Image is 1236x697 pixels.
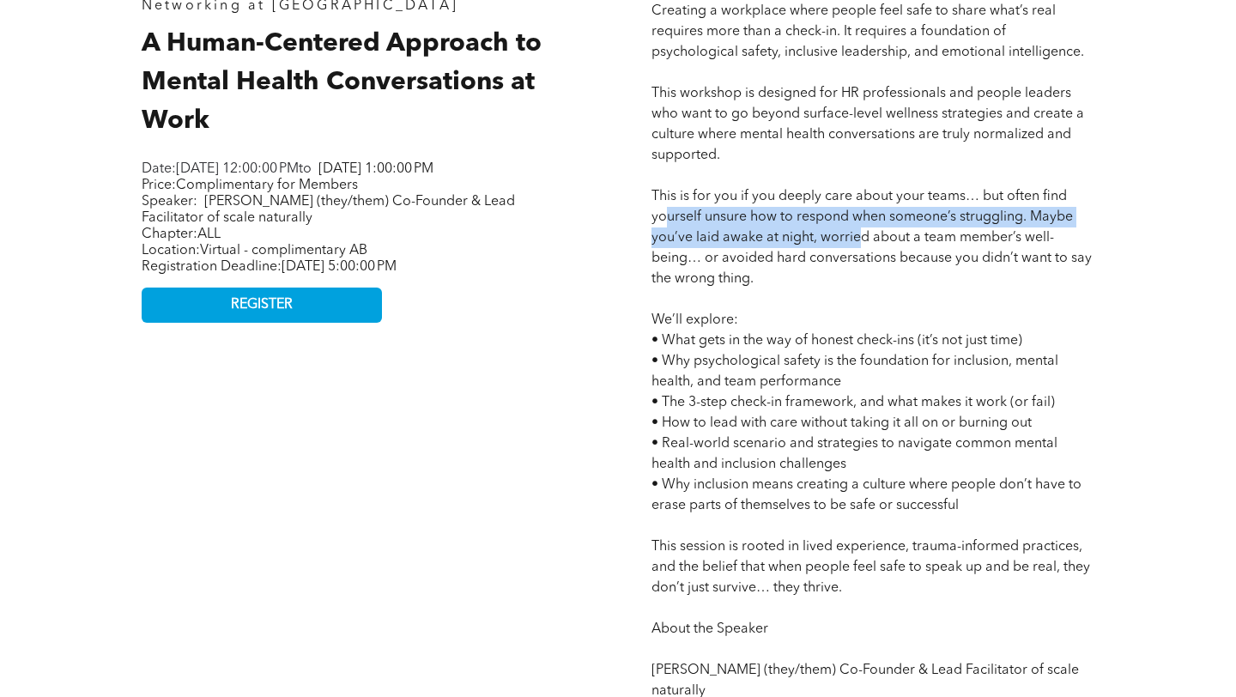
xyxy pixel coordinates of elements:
[282,260,397,274] span: [DATE] 5:00:00 PM
[176,179,358,192] span: Complimentary for Members
[142,244,397,274] span: Location: Registration Deadline:
[142,288,382,323] a: REGISTER
[142,179,358,192] span: Price:
[142,162,312,176] span: Date: to
[318,162,433,176] span: [DATE] 1:00:00 PM
[142,31,542,134] span: A Human-Centered Approach to Mental Health Conversations at Work
[142,195,197,209] span: Speaker:
[197,227,221,241] span: ALL
[142,195,515,225] span: [PERSON_NAME] (they/them) Co-Founder & Lead Facilitator of scale naturally
[231,297,293,313] span: REGISTER
[176,162,299,176] span: [DATE] 12:00:00 PM
[200,244,367,258] span: Virtual - complimentary AB
[142,227,221,241] span: Chapter:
